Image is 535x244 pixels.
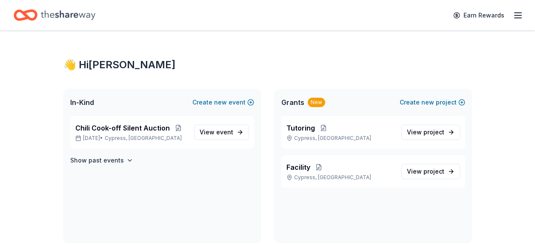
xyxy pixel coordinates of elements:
span: project [423,168,444,175]
div: New [308,98,325,107]
span: Facility [286,162,310,172]
span: Chili Cook-off Silent Auction [75,123,170,133]
span: In-Kind [70,97,94,107]
span: View [407,127,444,137]
h4: Show past events [70,155,124,166]
span: Grants [281,97,304,107]
span: project [423,128,444,136]
span: View [200,127,233,137]
span: new [214,97,227,107]
span: View [407,166,444,177]
a: View event [194,125,249,140]
div: 👋 Hi [PERSON_NAME] [63,58,472,72]
p: Cypress, [GEOGRAPHIC_DATA] [286,174,395,181]
a: View project [401,164,460,179]
button: Createnewproject [400,97,465,107]
span: Cypress, [GEOGRAPHIC_DATA] [105,135,182,142]
span: new [421,97,434,107]
a: View project [401,125,460,140]
span: Tutoring [286,123,315,133]
button: Show past events [70,155,133,166]
span: event [216,128,233,136]
button: Createnewevent [192,97,254,107]
p: [DATE] • [75,135,187,142]
p: Cypress, [GEOGRAPHIC_DATA] [286,135,395,142]
a: Home [14,5,95,25]
a: Earn Rewards [448,8,509,23]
